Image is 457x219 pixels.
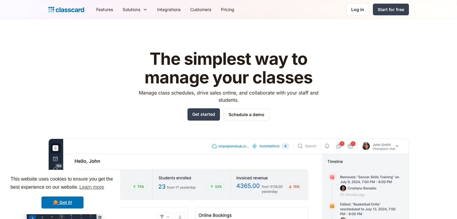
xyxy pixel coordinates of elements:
a: Customers [185,3,216,16]
a: Integrations [152,3,185,16]
div: cookieconsent [5,170,120,214]
a: Pricing [216,3,239,16]
div: Solutions [123,6,140,13]
a: Get started [187,108,220,121]
h1: The simplest way to manage your classes [133,50,324,87]
p: Manage class schedules, drive sales online, and collaborate with your staff and students. [133,89,324,103]
a: Features [91,3,118,16]
a: Schedule a demo [224,108,270,121]
a: Start for free [373,4,409,15]
div: Log in [351,6,364,13]
a: learn more about cookies [78,183,105,192]
div: Start for free [378,6,404,13]
a: Log in [346,3,369,16]
div: Solutions [118,3,152,16]
a: dismiss cookie message [41,196,84,208]
span: This website uses cookies to ensure you get the best experience on our website. [11,175,114,192]
a: home [48,5,84,14]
